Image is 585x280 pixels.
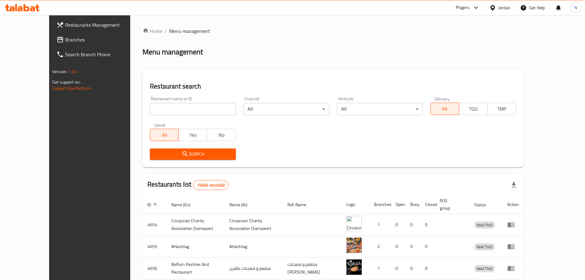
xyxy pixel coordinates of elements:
span: Search [155,150,231,158]
button: Search [150,148,236,160]
span: All [153,131,176,140]
button: Yes [178,129,207,141]
td: 0 [420,258,435,279]
span: Status [474,201,494,208]
li: / [165,27,167,35]
td: 0 [391,258,405,279]
button: All [430,103,459,115]
td: 4655 [142,236,166,258]
div: All [243,103,329,115]
td: 4654 [142,214,166,236]
span: INACTIVE [474,243,495,250]
nav: breadcrumb [142,27,524,35]
span: Name (Ar) [229,201,255,208]
span: 15340 record(s) [193,182,228,188]
span: ID [147,201,159,208]
th: Action [502,195,524,214]
span: Ref. Name [287,201,314,208]
div: Plugins [456,4,469,11]
span: Get support on: [52,78,80,86]
th: Busy [405,195,420,214]
label: Delivery [435,97,450,101]
th: Logo [341,195,369,214]
a: Branches [52,32,147,47]
a: Support.OpsPlatform [52,84,91,92]
td: ​Circassian ​Charity ​Association​ (Samawer) [224,214,283,236]
span: Branches [65,36,142,43]
td: 1 [369,258,391,279]
td: 0 [420,214,435,236]
a: Search Branch Phone [52,47,147,62]
div: Menu [507,243,519,250]
span: INACTIVE [474,222,495,229]
div: Jordan [498,4,510,11]
button: TMP [487,103,516,115]
th: Open [391,195,405,214]
span: Version: [52,68,67,76]
img: ​Circassian ​Charity ​Association​ (Samawer) [346,216,362,231]
td: مطعم و معجنات بالفرن [224,258,283,279]
h2: Menu management [142,47,203,57]
td: #Hashtag [166,236,224,258]
button: All [150,129,179,141]
input: Search for restaurant name or ID.. [150,103,236,115]
div: Menu [507,265,519,272]
span: TGO [462,105,485,113]
span: N [574,4,577,11]
td: 0 [391,214,405,236]
span: Search Branch Phone [65,51,142,58]
td: 0 [391,236,405,258]
td: 0 [405,258,420,279]
td: 4656 [142,258,166,279]
div: Export file [506,178,521,192]
td: ​Circassian ​Charity ​Association​ (Samawer) [166,214,224,236]
div: All [337,103,423,115]
button: No [207,129,236,141]
th: Branches [369,195,391,214]
h2: Restaurant search [150,82,516,91]
a: Restaurants Management [52,18,147,32]
span: No [210,131,233,140]
span: INACTIVE [474,265,495,272]
span: Yes [181,131,205,140]
a: Home [142,27,162,35]
div: Total records count [193,180,228,190]
span: POS group [440,197,462,212]
img: #Hashtag [346,238,362,253]
td: مطعم و معجنات [PERSON_NAME] [283,258,341,279]
span: Name (En) [171,201,198,208]
td: #Hashtag [224,236,283,258]
img: Belfurn Pastries And Restaurant [346,259,362,275]
div: Menu [507,221,519,228]
td: 2 [369,236,391,258]
h2: Restaurants list [147,180,228,190]
td: 0 [405,214,420,236]
td: Belfurn Pastries And Restaurant [166,258,224,279]
button: TGO [459,103,488,115]
th: Closed [420,195,435,214]
label: Upsell [154,123,166,127]
span: Restaurants Management [65,21,142,29]
span: Menu management [169,27,210,35]
td: 1 [369,214,391,236]
span: TMP [490,105,514,113]
td: 0 [420,236,435,258]
td: 0 [405,236,420,258]
span: 1.0.0 [68,68,78,76]
span: All [433,105,457,113]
